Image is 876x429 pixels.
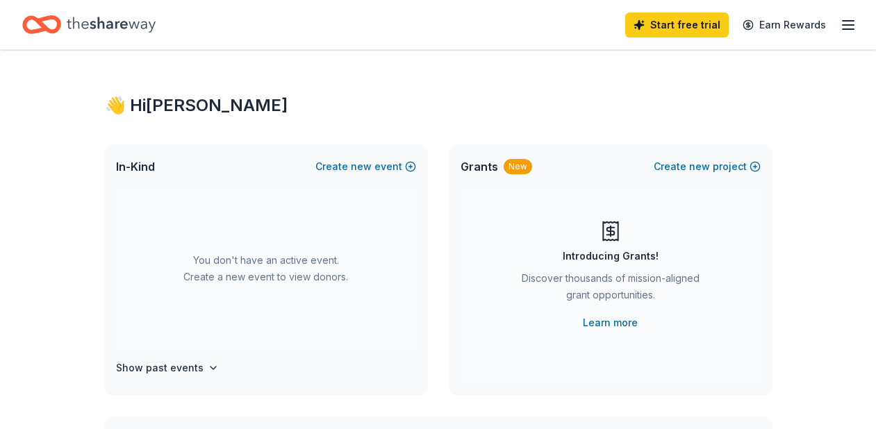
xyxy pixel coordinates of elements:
span: Grants [461,158,498,175]
button: Createnewevent [315,158,416,175]
div: Discover thousands of mission-aligned grant opportunities. [516,270,705,309]
a: Learn more [583,314,638,331]
div: You don't have an active event. Create a new event to view donors. [116,189,416,348]
span: new [689,158,710,175]
button: Createnewproject [654,158,761,175]
div: 👋 Hi [PERSON_NAME] [105,94,772,117]
div: Introducing Grants! [563,248,659,264]
button: Show past events [116,360,219,376]
a: Start free trial [625,12,729,37]
span: In-Kind [116,158,155,175]
div: New [504,159,532,174]
a: Home [22,8,156,41]
h4: Show past events [116,360,204,376]
a: Earn Rewards [734,12,834,37]
span: new [351,158,372,175]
